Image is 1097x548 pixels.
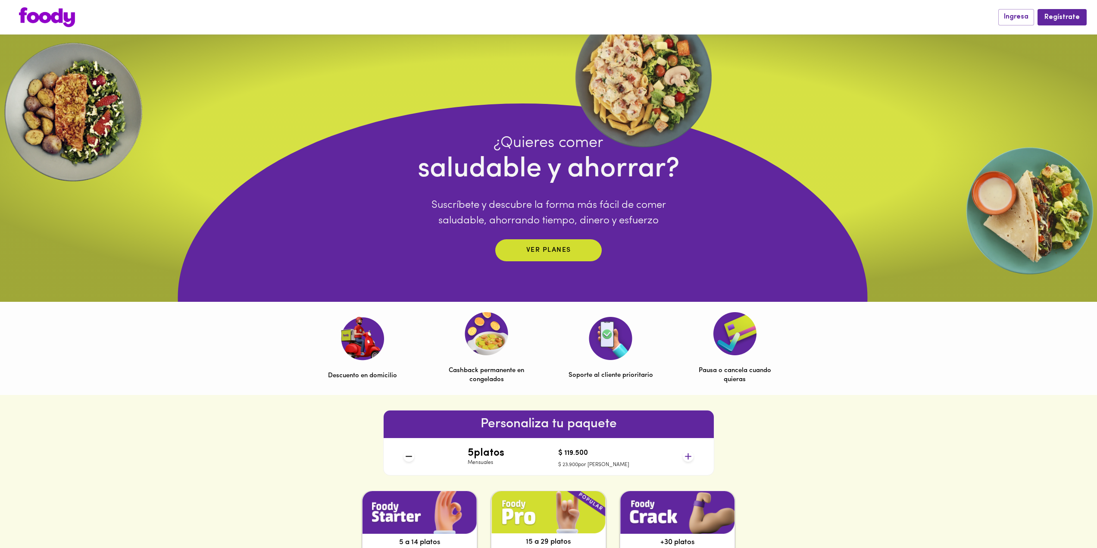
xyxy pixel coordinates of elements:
[363,491,477,534] img: plan1
[713,312,756,355] img: Pausa o cancela cuando quieras
[418,134,680,153] h4: ¿Quieres comer
[569,371,653,380] p: Soporte al cliente prioritario
[465,312,508,355] img: Cashback permanente en congelados
[589,317,632,360] img: Soporte al cliente prioritario
[620,491,734,534] img: plan1
[495,239,602,261] button: Ver planes
[526,245,571,255] p: Ver planes
[693,366,777,385] p: Pausa o cancela cuando quieras
[963,144,1097,278] img: EllipseRigth.webp
[328,371,397,380] p: Descuento en domicilio
[998,9,1034,25] button: Ingresa
[1044,13,1080,22] span: Regístrate
[468,459,504,467] p: Mensuales
[384,414,714,435] h6: Personaliza tu paquete
[491,491,606,534] img: plan1
[363,537,477,548] p: 5 a 14 platos
[558,461,629,469] p: $ 23.900 por [PERSON_NAME]
[570,4,717,151] img: ellipse.webp
[341,316,384,360] img: Descuento en domicilio
[418,197,680,229] p: Suscríbete y descubre la forma más fácil de comer saludable, ahorrando tiempo, dinero y esfuerzo
[19,7,75,27] img: logo.png
[620,537,734,548] p: +30 platos
[1004,13,1028,21] span: Ingresa
[418,153,680,187] h4: saludable y ahorrar?
[558,450,629,457] h4: $ 119.500
[491,537,606,547] p: 15 a 29 platos
[444,366,529,385] p: Cashback permanente en congelados
[1038,9,1087,25] button: Regístrate
[468,448,504,459] h4: 5 platos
